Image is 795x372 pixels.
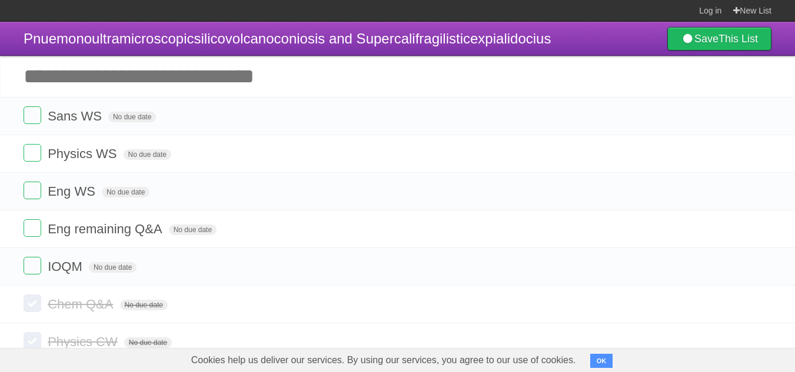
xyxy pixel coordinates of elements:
label: Done [24,182,41,199]
label: Done [24,332,41,350]
span: Sans WS [48,109,105,123]
label: Done [24,144,41,162]
label: Done [24,219,41,237]
label: Done [24,106,41,124]
span: Eng WS [48,184,98,199]
span: No due date [89,262,137,273]
a: SaveThis List [667,27,771,51]
span: No due date [124,149,171,160]
span: No due date [120,300,168,310]
span: No due date [124,337,172,348]
span: No due date [108,112,156,122]
span: Physics CW [48,334,121,349]
span: IOQM [48,259,85,274]
button: OK [590,354,613,368]
span: No due date [169,224,217,235]
span: Chem Q&A [48,297,116,311]
span: Physics WS [48,146,119,161]
span: Cookies help us deliver our services. By using our services, you agree to our use of cookies. [179,348,588,372]
span: Pnuemonoultramicroscopicsilicovolcanoconiosis and Supercalifragilisticexpialidocius [24,31,551,46]
span: Eng remaining Q&A [48,222,165,236]
span: No due date [102,187,149,197]
b: This List [719,33,758,45]
label: Done [24,257,41,274]
label: Done [24,294,41,312]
